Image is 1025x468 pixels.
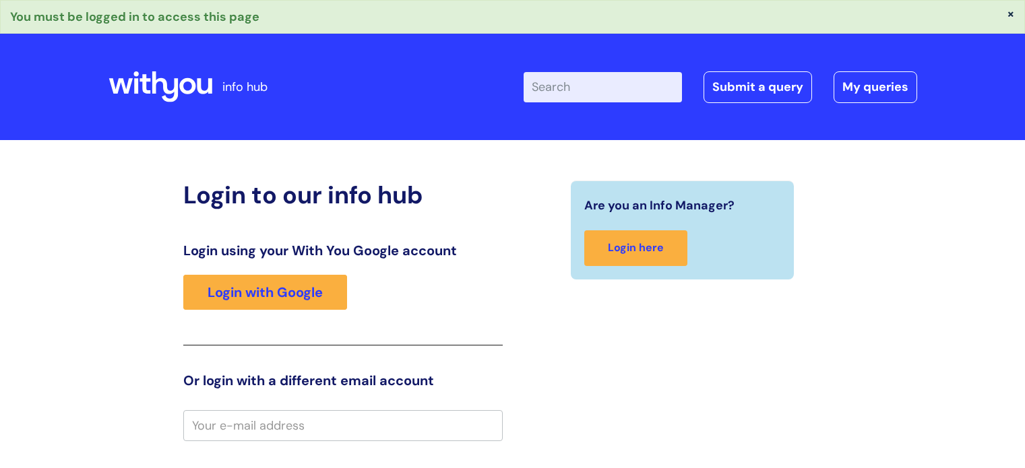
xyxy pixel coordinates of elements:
[524,72,682,102] input: Search
[183,410,503,441] input: Your e-mail address
[1007,7,1015,20] button: ×
[183,180,503,209] h2: Login to our info hub
[834,71,917,102] a: My queries
[584,230,687,266] a: Login here
[183,275,347,310] a: Login with Google
[704,71,812,102] a: Submit a query
[183,372,503,389] h3: Or login with a different email account
[584,195,735,216] span: Are you an Info Manager?
[183,242,503,259] h3: Login using your With You Google account
[222,76,268,98] p: info hub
